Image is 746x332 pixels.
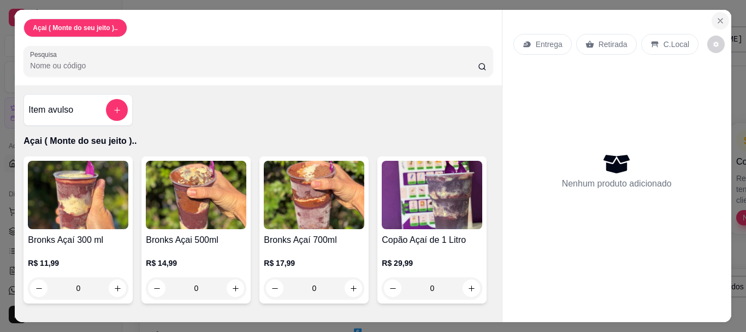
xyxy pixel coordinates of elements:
[264,234,364,247] h4: Bronks Açaí 700ml
[23,135,493,148] p: Açai ( Monte do seu jeito )..
[664,39,689,50] p: C.Local
[707,36,725,53] button: decrease-product-quantity
[382,234,482,247] h4: Copão Açaí de 1 Litro
[264,161,364,229] img: product-image
[30,50,61,59] label: Pesquisa
[562,177,672,190] p: Nenhum produto adicionado
[382,258,482,269] p: R$ 29,99
[28,103,73,117] h4: Item avulso
[146,234,246,247] h4: Bronks Açai 500ml
[599,39,627,50] p: Retirada
[33,24,117,32] p: Açai ( Monte do seu jeito )..
[146,161,246,229] img: product-image
[264,258,364,269] p: R$ 17,99
[30,60,478,71] input: Pesquisa
[536,39,563,50] p: Entrega
[28,161,128,229] img: product-image
[106,99,128,121] button: add-separate-item
[28,234,128,247] h4: Bronks Açaí 300 ml
[28,258,128,269] p: R$ 11,99
[146,258,246,269] p: R$ 14,99
[382,161,482,229] img: product-image
[712,12,729,30] button: Close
